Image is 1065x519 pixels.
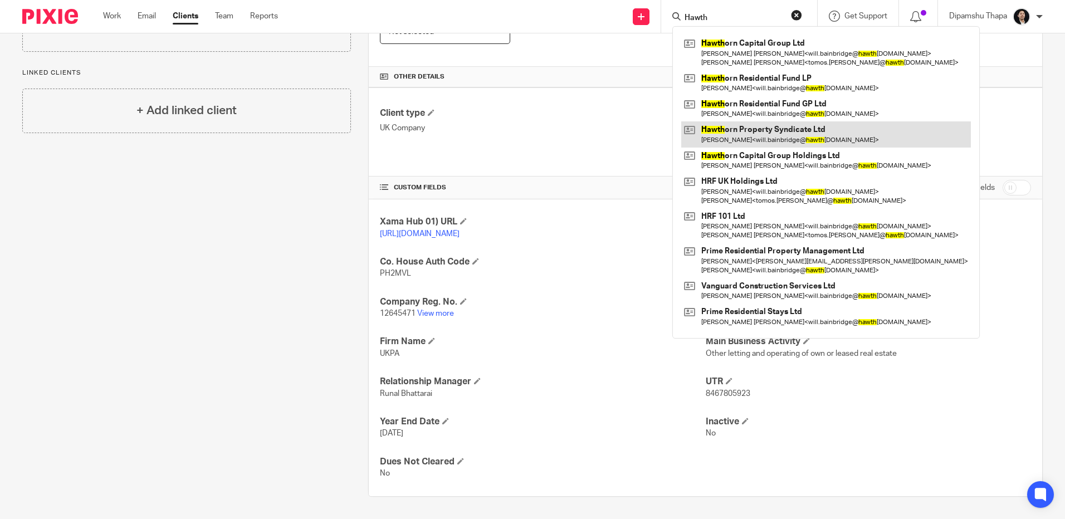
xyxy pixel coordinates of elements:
span: No [706,429,716,437]
span: Runal Bhattarai [380,390,432,398]
h4: CUSTOM FIELDS [380,183,705,192]
h4: Relationship Manager [380,376,705,388]
span: 12645471 [380,310,416,317]
img: Pixie [22,9,78,24]
p: UK Company [380,123,705,134]
span: No [380,469,390,477]
span: Other letting and operating of own or leased real estate [706,350,897,358]
a: Team [215,11,233,22]
p: Dipamshu Thapa [949,11,1007,22]
h4: Year End Date [380,416,705,428]
span: Get Support [844,12,887,20]
h4: Xama Hub 01) URL [380,216,705,228]
a: Work [103,11,121,22]
span: UKPA [380,350,399,358]
h4: + Add linked client [136,102,237,119]
h4: Inactive [706,416,1031,428]
a: Reports [250,11,278,22]
h4: Client type [380,107,705,119]
input: Search [683,13,784,23]
p: Linked clients [22,68,351,77]
h4: UTR [706,376,1031,388]
span: Not selected [389,28,434,36]
a: Clients [173,11,198,22]
img: Dipamshu2.jpg [1013,8,1030,26]
span: Other details [394,72,444,81]
h4: Firm Name [380,336,705,347]
h4: Co. House Auth Code [380,256,705,268]
span: 8467805923 [706,390,750,398]
h4: Main Business Activity [706,336,1031,347]
h4: Dues Not Cleared [380,456,705,468]
a: View more [417,310,454,317]
h4: Company Reg. No. [380,296,705,308]
span: PH2MVL [380,270,411,277]
a: Email [138,11,156,22]
a: [URL][DOMAIN_NAME] [380,230,460,238]
span: [DATE] [380,429,403,437]
button: Clear [791,9,802,21]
